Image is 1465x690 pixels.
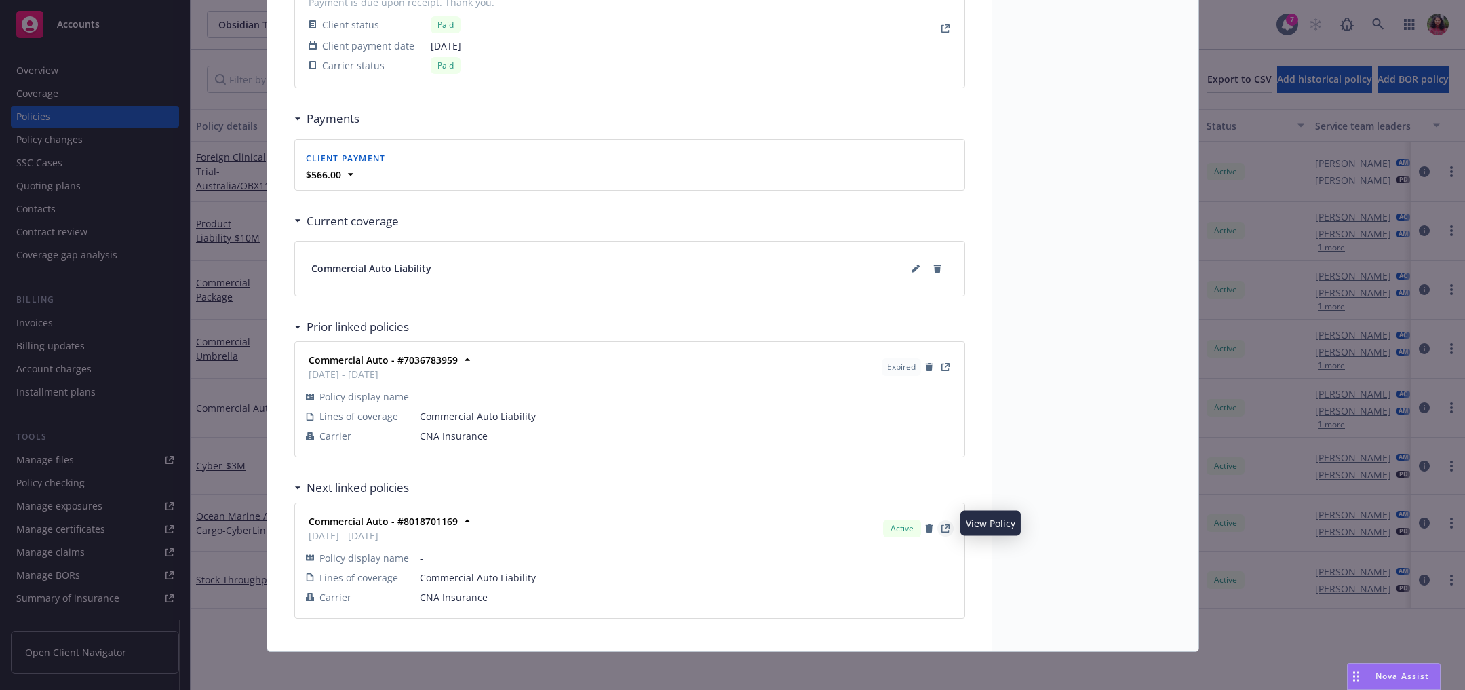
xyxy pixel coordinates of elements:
[319,429,351,443] span: Carrier
[294,110,359,128] div: Payments
[420,590,954,605] span: CNA Insurance
[1347,663,1441,690] button: Nova Assist
[322,39,414,53] span: Client payment date
[937,520,954,537] a: View Policy
[420,409,954,423] span: Commercial Auto Liability
[431,39,494,53] span: [DATE]
[420,389,954,404] span: -
[319,571,398,585] span: Lines of coverage
[319,409,398,423] span: Lines of coverage
[309,529,458,543] span: [DATE] - [DATE]
[420,551,954,565] span: -
[307,318,409,336] h3: Prior linked policies
[937,359,954,375] a: View Policy
[307,479,409,497] h3: Next linked policies
[309,353,458,366] strong: Commercial Auto - #7036783959
[306,168,341,181] strong: $566.00
[420,429,954,443] span: CNA Insurance
[888,522,916,535] span: Active
[309,515,458,528] strong: Commercial Auto - #8018701169
[306,153,386,164] span: Client payment
[307,212,399,230] h3: Current coverage
[887,361,916,373] span: Expired
[319,590,351,605] span: Carrier
[937,20,954,37] a: View Invoice
[309,367,458,381] span: [DATE] - [DATE]
[431,57,461,74] div: Paid
[1375,670,1429,682] span: Nova Assist
[294,479,409,497] div: Next linked policies
[319,551,409,565] span: Policy display name
[420,571,954,585] span: Commercial Auto Liability
[307,110,359,128] h3: Payments
[294,212,399,230] div: Current coverage
[294,318,409,336] div: Prior linked policies
[319,389,409,404] span: Policy display name
[322,58,385,73] span: Carrier status
[431,16,461,33] div: Paid
[311,261,431,275] span: Commercial Auto Liability
[1348,664,1365,689] div: Drag to move
[322,18,379,32] span: Client status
